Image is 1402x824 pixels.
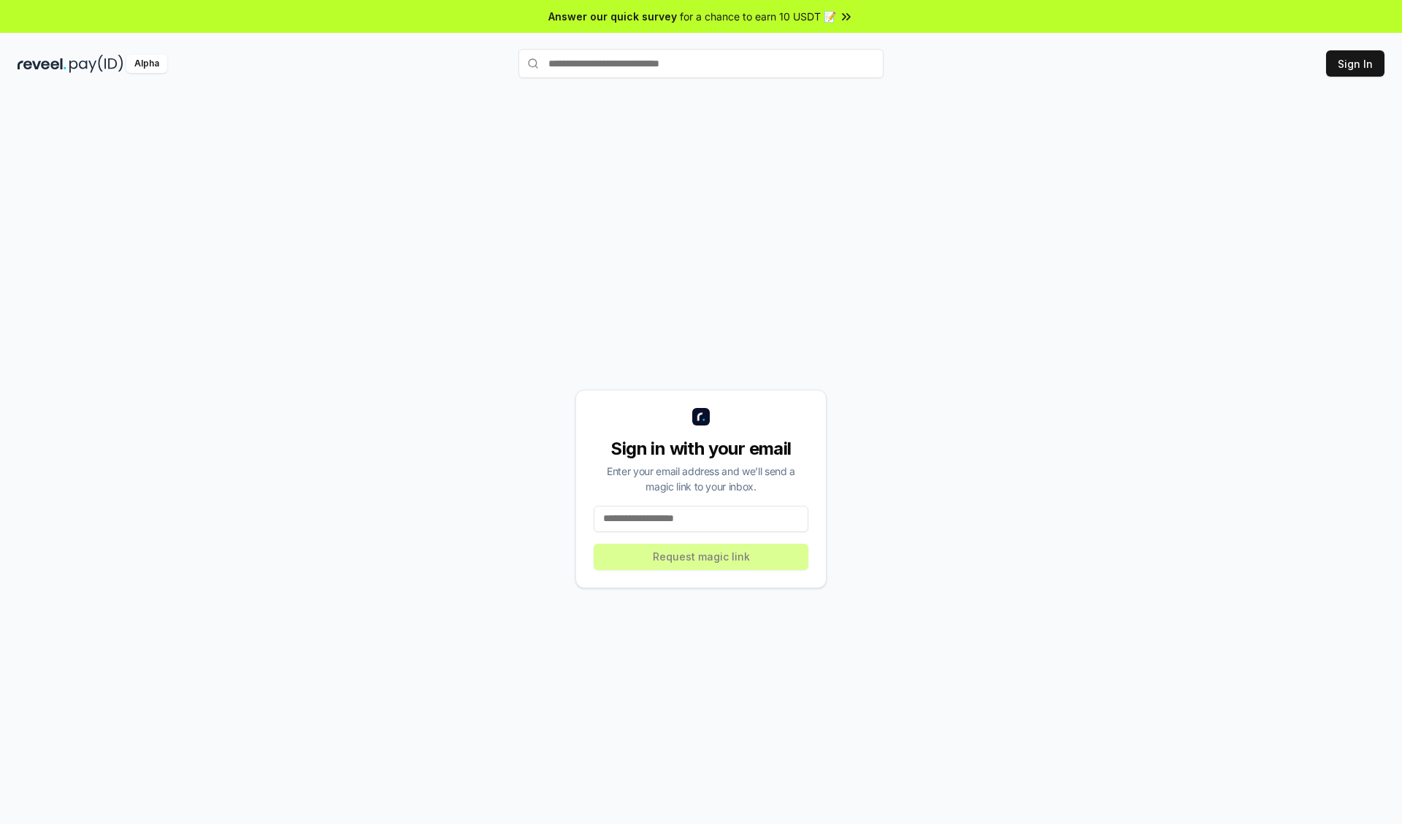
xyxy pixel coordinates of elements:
img: pay_id [69,55,123,73]
img: logo_small [692,408,710,426]
button: Sign In [1326,50,1384,77]
div: Enter your email address and we’ll send a magic link to your inbox. [594,463,808,494]
div: Sign in with your email [594,437,808,461]
img: reveel_dark [18,55,66,73]
span: Answer our quick survey [548,9,677,24]
span: for a chance to earn 10 USDT 📝 [680,9,836,24]
div: Alpha [126,55,167,73]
